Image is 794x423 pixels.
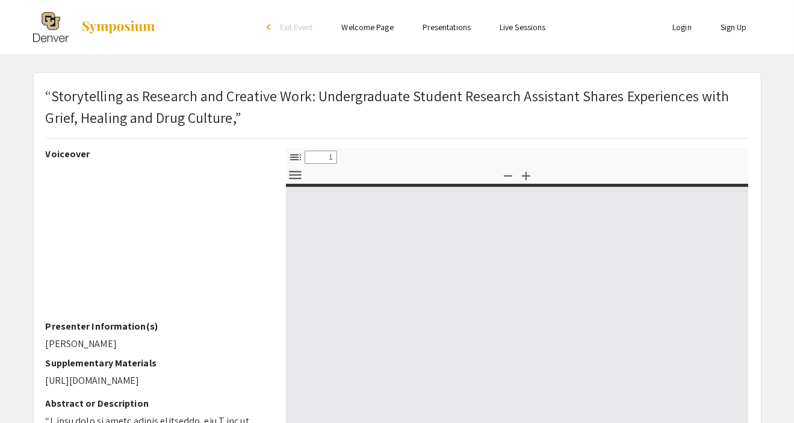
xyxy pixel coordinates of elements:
[672,22,692,33] a: Login
[46,86,730,127] span: “Storytelling as Research and Creative Work: Undergraduate Student Research Assistant Shares Expe...
[46,148,268,160] h2: Voiceover
[33,12,69,42] img: The 2025 Research and Creative Activities Symposium (RaCAS)
[267,23,274,31] div: arrow_back_ios
[342,22,394,33] a: Welcome Page
[498,166,518,184] button: Zoom Out
[280,22,313,33] span: Exit Event
[285,148,306,166] button: Toggle Sidebar
[500,22,545,33] a: Live Sessions
[305,151,337,164] input: Page
[516,166,536,184] button: Zoom In
[46,357,268,369] h2: Supplementary Materials
[46,164,268,321] iframe: mason_2minvideo
[46,374,268,388] p: [URL][DOMAIN_NAME]
[46,337,268,351] p: [PERSON_NAME]
[9,369,51,414] iframe: Chat
[46,321,268,332] h2: Presenter Information(s)
[285,166,306,184] button: Tools
[81,20,156,34] img: Symposium by ForagerOne
[423,22,471,33] a: Presentations
[33,12,156,42] a: The 2025 Research and Creative Activities Symposium (RaCAS)
[721,22,747,33] a: Sign Up
[46,398,268,409] h2: Abstract or Description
